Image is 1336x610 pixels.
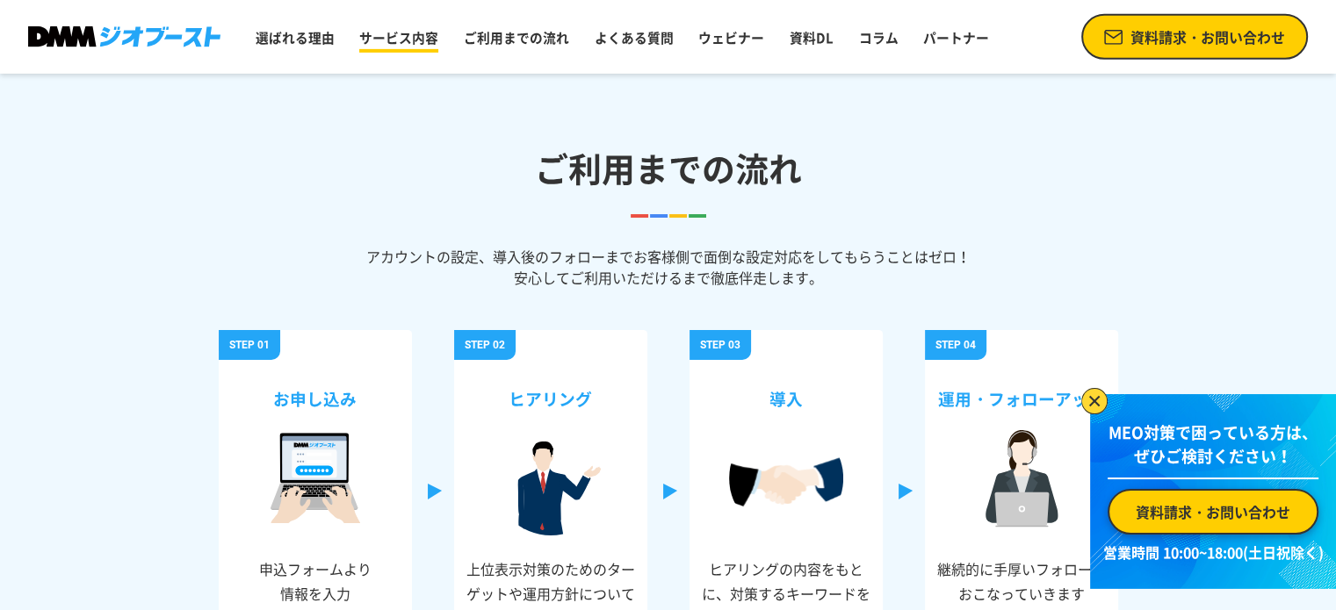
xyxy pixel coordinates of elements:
p: 継続的に手厚いフォローをおこなっていきます [935,535,1108,606]
span: 資料請求・お問い合わせ [1136,501,1290,522]
h3: 運用・フォローアップ [935,365,1108,421]
h3: お申し込み [229,365,401,421]
a: 資料請求・お問い合わせ [1081,14,1308,60]
a: 選ばれる理由 [249,21,342,54]
p: 申込フォームより 情報を入力 [229,535,401,606]
p: アカウントの設定、導入後のフォローまでお客様側で面倒な設定対応をしてもらうことはゼロ！ 安心してご利用いただけるまで徹底伴走します。 [236,246,1101,288]
p: MEO対策で困っている方は、 ぜひご検討ください！ [1108,420,1318,479]
img: DMMジオブースト [28,26,220,47]
a: パートナー [916,21,996,54]
a: ご利用までの流れ [457,21,576,54]
a: コラム [852,21,906,54]
h3: ヒアリング [465,365,637,421]
img: バナーを閉じる [1081,388,1108,414]
a: 資料請求・お問い合わせ [1108,489,1318,535]
a: ウェビナー [691,21,771,54]
p: 営業時間 10:00~18:00(土日祝除く) [1101,542,1325,563]
span: 資料請求・お問い合わせ [1130,26,1285,47]
a: 資料DL [783,21,841,54]
a: サービス内容 [352,21,445,54]
a: よくある質問 [588,21,681,54]
h3: 導入 [700,365,872,421]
